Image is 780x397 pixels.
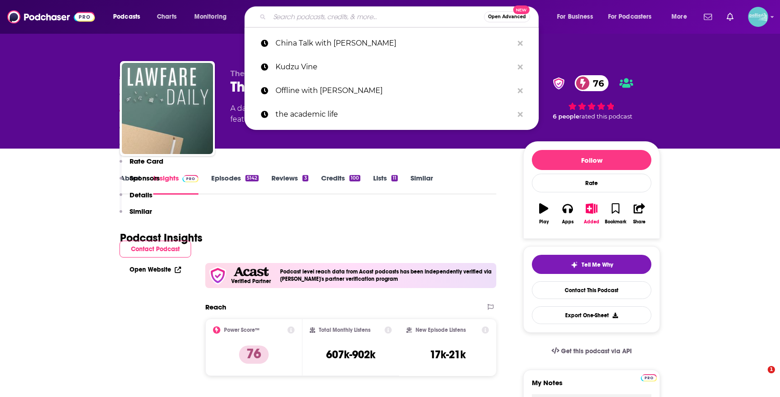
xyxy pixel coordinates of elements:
button: Share [628,197,651,230]
a: Charts [151,10,182,24]
a: Pro website [641,373,657,382]
h2: Total Monthly Listens [319,327,370,333]
span: Logged in as JessicaPellien [748,7,768,27]
img: User Profile [748,7,768,27]
div: 3 [302,175,308,181]
span: 1 [768,366,775,373]
button: tell me why sparkleTell Me Why [532,255,651,274]
h5: Verified Partner [231,278,271,284]
img: tell me why sparkle [571,261,578,268]
img: Podchaser Pro [641,374,657,382]
button: Open AdvancedNew [484,11,530,22]
button: open menu [107,10,152,24]
div: verified Badge76 6 peoplerated this podcast [523,69,660,126]
div: Apps [562,219,574,225]
a: Credits100 [321,174,360,195]
button: Sponsors [120,174,160,191]
span: 76 [584,75,608,91]
p: the academic life [276,103,513,126]
p: Offline with Jon Favreau [276,79,513,103]
div: Added [584,219,599,225]
h3: 607k-902k [326,348,375,361]
span: featuring [230,114,419,125]
a: Show notifications dropdown [700,9,716,25]
img: The Lawfare Podcast [122,63,213,154]
button: Show profile menu [748,7,768,27]
img: Podchaser - Follow, Share and Rate Podcasts [7,8,95,26]
div: Bookmark [605,219,626,225]
button: open menu [665,10,698,24]
p: China Talk with Jordan Schneider [276,31,513,55]
a: Show notifications dropdown [723,9,737,25]
button: Follow [532,150,651,170]
span: 6 people [553,113,579,120]
p: Similar [130,207,152,216]
h2: Reach [205,303,226,311]
span: More [671,10,687,23]
a: the academic life [244,103,539,126]
iframe: Intercom live chat [749,366,771,388]
button: Apps [556,197,579,230]
button: open menu [602,10,665,24]
a: 76 [575,75,608,91]
span: Get this podcast via API [561,347,632,355]
div: 100 [349,175,360,181]
h2: Power Score™ [224,327,260,333]
label: My Notes [532,378,651,394]
a: Lists11 [373,174,398,195]
a: Kudzu Vine [244,55,539,79]
input: Search podcasts, credits, & more... [270,10,484,24]
img: verfied icon [209,267,227,284]
img: Acast [234,267,268,277]
h3: 17k-21k [430,348,466,361]
span: For Business [557,10,593,23]
div: 11 [391,175,398,181]
a: Open Website [130,266,181,273]
p: Kudzu Vine [276,55,513,79]
div: Rate [532,174,651,192]
button: Export One-Sheet [532,306,651,324]
div: Search podcasts, credits, & more... [253,6,547,27]
h4: Podcast level reach data from Acast podcasts has been independently verified via [PERSON_NAME]'s ... [280,268,493,282]
div: Play [539,219,549,225]
span: Charts [157,10,177,23]
span: Tell Me Why [582,261,613,268]
span: Open Advanced [488,15,526,19]
p: Sponsors [130,174,160,182]
button: Contact Podcast [120,241,191,258]
button: open menu [188,10,239,24]
div: A daily podcast [230,103,419,125]
p: Details [130,191,152,199]
a: Episodes5142 [211,174,259,195]
button: Bookmark [603,197,627,230]
span: rated this podcast [579,113,632,120]
button: Added [580,197,603,230]
a: Reviews3 [271,174,308,195]
a: Offline with [PERSON_NAME] [244,79,539,103]
span: For Podcasters [608,10,652,23]
a: Contact This Podcast [532,281,651,299]
a: Get this podcast via API [544,340,639,362]
img: verified Badge [550,77,567,89]
span: New [513,5,530,14]
div: 5142 [245,175,259,181]
a: China Talk with [PERSON_NAME] [244,31,539,55]
button: Similar [120,207,152,224]
span: Monitoring [194,10,227,23]
button: Details [120,191,152,207]
button: Play [532,197,556,230]
span: The Lawfare Institute [230,69,313,78]
p: 76 [239,345,269,364]
span: Podcasts [113,10,140,23]
a: Similar [411,174,433,195]
button: open menu [551,10,604,24]
h2: New Episode Listens [416,327,466,333]
div: Share [633,219,645,225]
